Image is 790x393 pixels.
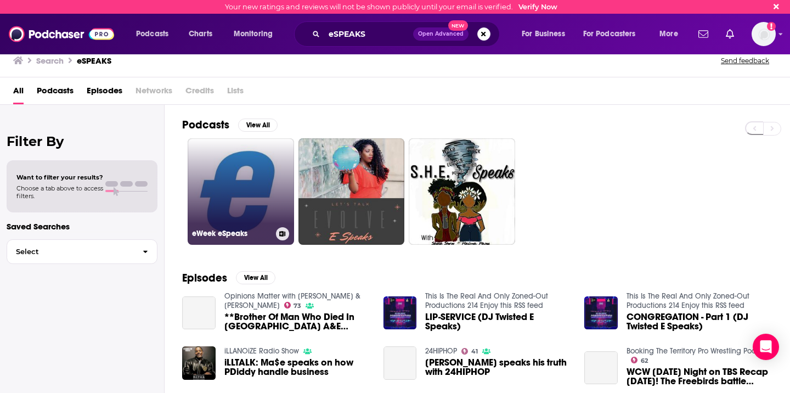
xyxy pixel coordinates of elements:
span: Want to filter your results? [16,173,103,181]
button: Show profile menu [752,22,776,46]
a: Verify Now [518,3,557,11]
h3: Search [36,55,64,66]
span: WCW [DATE] Night on TBS Recap [DATE]! The Freebirds battle [PERSON_NAME] & [PERSON_NAME]! And the... [627,367,772,386]
a: 41 [461,348,478,355]
button: Open AdvancedNew [413,27,469,41]
button: open menu [576,25,652,43]
span: 62 [641,358,648,363]
a: This Is The Real And Only Zoned-Out Productions 214 Enjoy this RSS feed [627,291,749,310]
a: Episodes [87,82,122,104]
button: open menu [226,25,287,43]
h3: eSPEAKS [77,55,111,66]
a: 62 [631,357,648,363]
button: open menu [514,25,579,43]
h3: eWeek eSpeaks [192,229,272,238]
a: Show notifications dropdown [721,25,738,43]
span: New [448,20,468,31]
a: eWeek eSpeaks [188,138,294,245]
a: Show notifications dropdown [694,25,713,43]
a: This Is The Real And Only Zoned-Out Productions 214 Enjoy this RSS feed [425,291,548,310]
p: Saved Searches [7,221,157,232]
svg: Email not verified [767,22,776,31]
button: View All [236,271,275,284]
h2: Episodes [182,271,227,285]
img: LIP-SERVICE (DJ Twisted E Speaks) [383,296,417,330]
span: Networks [136,82,172,104]
a: 73 [284,302,302,308]
button: Select [7,239,157,264]
span: **Brother Of Man Who Died In [GEOGRAPHIC_DATA] A&E Speaks Out** [224,312,370,331]
button: Send feedback [718,56,772,65]
span: Podcasts [136,26,168,42]
div: Search podcasts, credits, & more... [304,21,510,47]
button: open menu [652,25,692,43]
img: User Profile [752,22,776,46]
a: Charts [182,25,219,43]
span: 41 [471,349,478,354]
span: Charts [189,26,212,42]
img: CONGREGATION - Part 1 (DJ Twisted E Speaks) [584,296,618,330]
span: More [659,26,678,42]
a: CONGREGATION - Part 1 (DJ Twisted E Speaks) [627,312,772,331]
a: JOHN PAUL O.T.E. speaks his truth with 24HIPHOP [383,346,417,380]
span: For Business [522,26,565,42]
a: 24HIPHOP [425,346,457,356]
h2: Filter By [7,133,157,149]
span: Choose a tab above to access filters. [16,184,103,200]
a: EpisodesView All [182,271,275,285]
a: Opinions Matter with Adrian & Jeremy [224,291,360,310]
span: Lists [227,82,244,104]
a: PodcastsView All [182,118,278,132]
div: Open Intercom Messenger [753,334,779,360]
input: Search podcasts, credits, & more... [324,25,413,43]
span: Open Advanced [418,31,464,37]
span: [PERSON_NAME] speaks his truth with 24HIPHOP [425,358,571,377]
a: Booking The Territory Pro Wrestling Podcast [627,346,771,356]
span: 73 [294,304,301,308]
a: iLLTALK: Ma$e speaks on how PDiddy handle business [224,358,370,377]
span: Credits [185,82,214,104]
a: iLLANOiZE Radio Show [224,346,299,356]
a: JOHN PAUL O.T.E. speaks his truth with 24HIPHOP [425,358,571,377]
a: WCW Saturday Night on TBS Recap April 11, 1992! The Freebirds battle Greg Valentine & Terry Taylo... [584,351,618,385]
a: Podcasts [37,82,74,104]
a: All [13,82,24,104]
span: Select [7,248,134,255]
img: iLLTALK: Ma$e speaks on how PDiddy handle business [182,346,216,380]
a: LIP-SERVICE (DJ Twisted E Speaks) [425,312,571,331]
a: WCW Saturday Night on TBS Recap April 11, 1992! The Freebirds battle Greg Valentine & Terry Taylo... [627,367,772,386]
button: View All [238,119,278,132]
img: Podchaser - Follow, Share and Rate Podcasts [9,24,114,44]
button: open menu [128,25,183,43]
h2: Podcasts [182,118,229,132]
div: Your new ratings and reviews will not be shown publicly until your email is verified. [225,3,557,11]
a: **Brother Of Man Who Died In Tallaght A&E Speaks Out** [182,296,216,330]
span: Monitoring [234,26,273,42]
span: Logged in as kyliefoster [752,22,776,46]
a: **Brother Of Man Who Died In Tallaght A&E Speaks Out** [224,312,370,331]
span: For Podcasters [583,26,636,42]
